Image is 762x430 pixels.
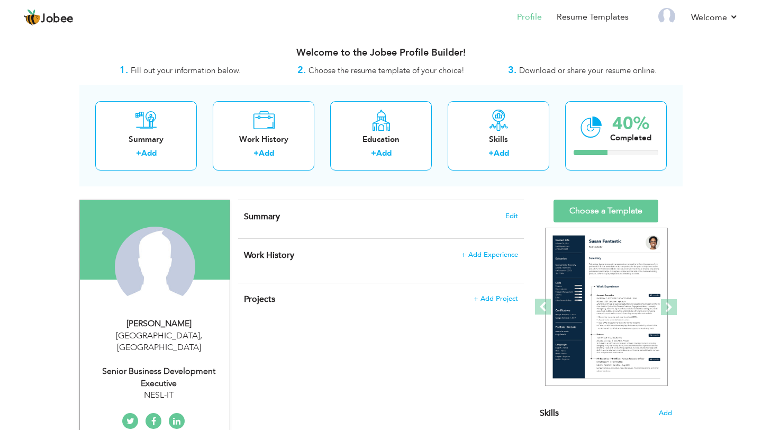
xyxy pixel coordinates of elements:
a: Add [494,148,509,158]
strong: 3. [508,64,516,77]
a: Add [141,148,157,158]
strong: 1. [120,64,128,77]
a: Choose a Template [554,200,658,222]
span: + Add Project [474,295,518,302]
a: Resume Templates [557,11,629,23]
span: Summary [244,211,280,222]
div: Senior Business Development Executive [88,365,230,390]
label: + [136,148,141,159]
img: Ahsan ali [115,227,195,307]
div: Summary [104,134,188,145]
a: Add [259,148,274,158]
div: 40% [610,115,651,132]
span: Choose the resume template of your choice! [309,65,465,76]
div: [GEOGRAPHIC_DATA] [GEOGRAPHIC_DATA] [88,330,230,354]
div: [PERSON_NAME] [88,318,230,330]
label: + [371,148,376,159]
div: Skills [456,134,541,145]
label: + [253,148,259,159]
span: + Add Experience [461,251,518,258]
img: Profile Img [658,8,675,25]
span: , [200,330,202,342]
h4: This helps to show the companies you have worked for. [244,250,518,261]
div: NESL-IT [88,389,230,401]
span: Fill out your information below. [131,65,241,76]
span: Download or share your resume online. [519,65,657,76]
label: + [488,148,494,159]
h3: Welcome to the Jobee Profile Builder! [79,48,683,58]
h4: This helps to highlight the project, tools and skills you have worked on. [244,294,518,304]
strong: 2. [297,64,306,77]
span: Skills [540,407,559,419]
span: Work History [244,249,294,261]
span: Add [659,408,672,418]
div: Completed [610,132,651,144]
a: Profile [517,11,542,23]
a: Welcome [691,11,738,24]
img: jobee.io [24,9,41,26]
span: Jobee [41,13,74,25]
span: Edit [505,212,518,220]
div: Education [339,134,423,145]
a: Jobee [24,9,74,26]
a: Add [376,148,392,158]
span: Projects [244,293,275,305]
div: Work History [221,134,306,145]
h4: Adding a summary is a quick and easy way to highlight your experience and interests. [244,211,518,222]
